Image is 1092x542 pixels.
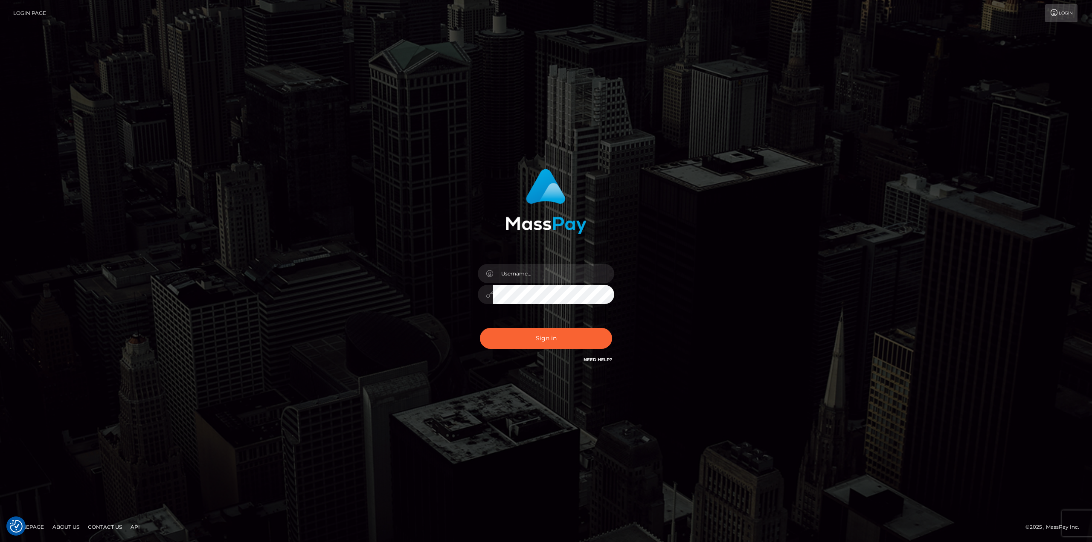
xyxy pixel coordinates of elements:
a: Login Page [13,4,46,22]
a: About Us [49,520,83,533]
img: MassPay Login [505,169,587,234]
a: Homepage [9,520,47,533]
a: Contact Us [84,520,125,533]
div: © 2025 , MassPay Inc. [1025,522,1086,532]
img: Revisit consent button [10,520,23,533]
button: Consent Preferences [10,520,23,533]
a: API [127,520,143,533]
a: Login [1045,4,1077,22]
a: Need Help? [584,357,612,362]
button: Sign in [480,328,612,349]
input: Username... [493,264,614,283]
